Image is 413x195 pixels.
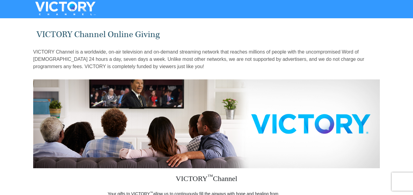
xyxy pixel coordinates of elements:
p: VICTORY Channel is a worldwide, on-air television and on-demand streaming network that reaches mi... [33,48,380,70]
h3: VICTORY Channel [108,168,305,191]
sup: ™ [150,191,153,194]
h1: VICTORY Channel Online Giving [36,30,377,40]
sup: ™ [208,173,213,179]
img: VICTORYTHON - VICTORY Channel [27,2,103,15]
